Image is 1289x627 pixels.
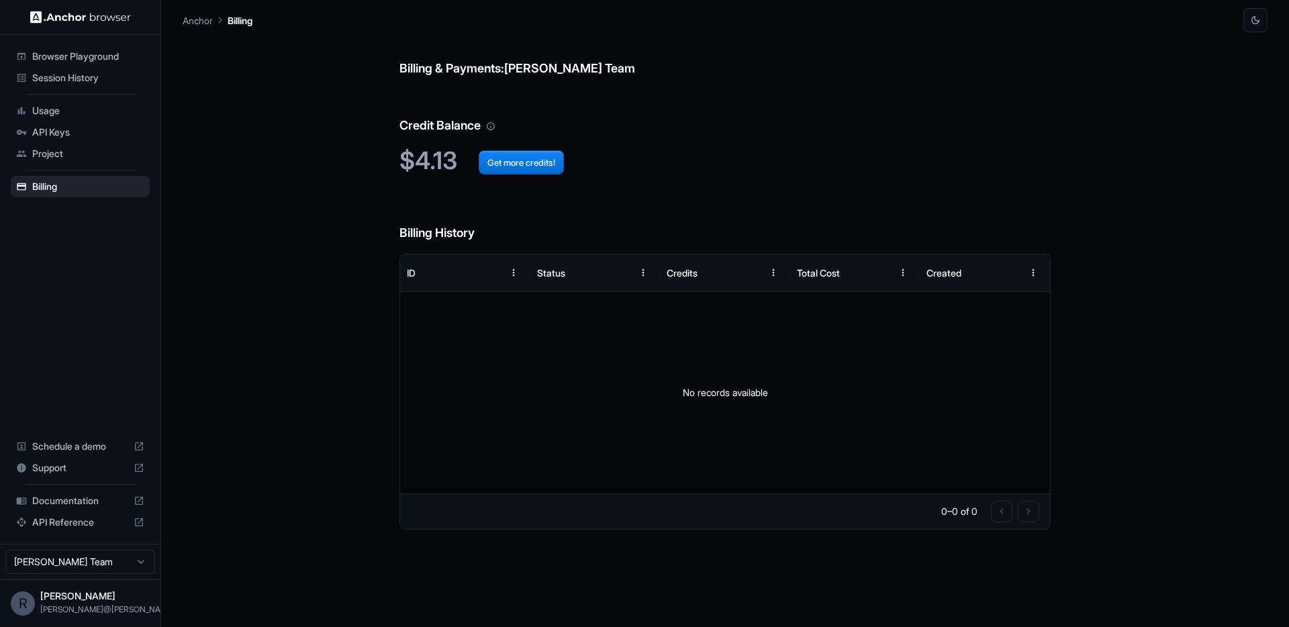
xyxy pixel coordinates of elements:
h6: Billing & Payments: [PERSON_NAME] Team [399,32,1051,79]
div: API Keys [11,122,150,143]
button: Menu [502,260,526,285]
div: Documentation [11,490,150,512]
span: Rodrigo Rocha [40,590,115,601]
button: Sort [737,260,761,285]
nav: breadcrumb [183,13,252,28]
button: Menu [631,260,655,285]
div: Support [11,457,150,479]
h2: $4.13 [399,146,1051,175]
div: Browser Playground [11,46,150,67]
button: Sort [997,260,1021,285]
div: Usage [11,100,150,122]
img: Anchor Logo [30,11,131,23]
button: Sort [477,260,502,285]
span: Billing [32,180,144,193]
h6: Credit Balance [399,89,1051,136]
div: No records available [400,292,1050,493]
div: Created [926,267,961,279]
div: Total Cost [797,267,840,279]
div: Billing [11,176,150,197]
span: Usage [32,104,144,117]
div: Credits [667,267,698,279]
span: rodrigo@tripperwith.us [40,604,181,614]
span: API Keys [32,126,144,139]
button: Menu [1021,260,1045,285]
button: Menu [761,260,785,285]
span: Session History [32,71,144,85]
span: API Reference [32,516,128,529]
button: Sort [867,260,891,285]
div: Schedule a demo [11,436,150,457]
p: Anchor [183,13,213,28]
h6: Billing History [399,197,1051,243]
div: Session History [11,67,150,89]
div: API Reference [11,512,150,533]
span: Project [32,147,144,160]
span: Support [32,461,128,475]
button: Get more credits! [479,150,564,175]
button: Menu [891,260,915,285]
div: Project [11,143,150,164]
svg: Your credit balance will be consumed as you use the API. Visit the usage page to view a breakdown... [486,122,495,131]
div: ID [407,267,416,279]
span: Browser Playground [32,50,144,63]
p: 0–0 of 0 [941,505,977,518]
div: R [11,591,35,616]
div: Status [537,267,565,279]
span: Documentation [32,494,128,508]
p: Billing [228,13,252,28]
span: Schedule a demo [32,440,128,453]
button: Sort [607,260,631,285]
